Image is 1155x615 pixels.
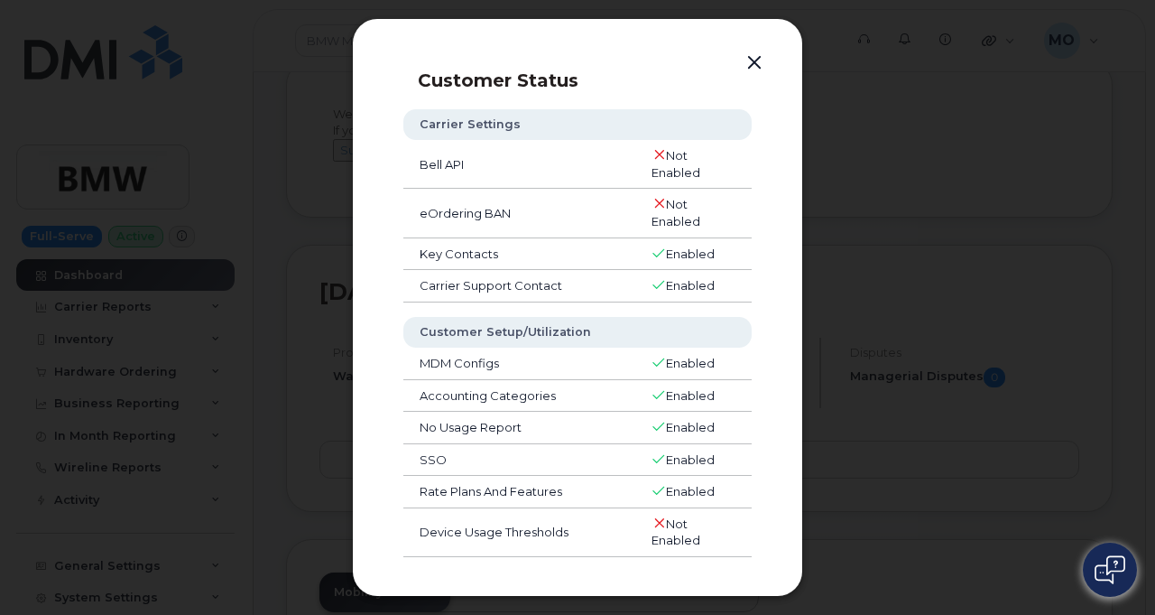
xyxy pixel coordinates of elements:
td: SSO [403,444,635,477]
td: Accounting Categories [403,380,635,413]
img: Open chat [1095,555,1125,584]
td: Simplex API [403,557,635,590]
span: Enabled [666,420,715,434]
td: Carrier Support Contact [403,270,635,303]
span: Enabled [666,247,715,261]
td: No Usage Report [403,412,635,444]
th: Customer Setup/Utilization [403,317,752,348]
td: MDM Configs [403,348,635,380]
span: Not Enabled [651,197,700,228]
td: Key Contacts [403,238,635,271]
th: Carrier Settings [403,109,752,140]
span: Not Enabled [651,148,700,180]
td: Bell API [403,140,635,189]
span: Enabled [666,278,715,293]
td: eOrdering BAN [403,189,635,238]
span: Enabled [666,484,715,499]
span: Enabled [666,452,715,467]
td: Rate Plans And Features [403,476,635,508]
span: Enabled [666,356,715,370]
span: Enabled [666,388,715,403]
p: Customer Status [418,70,770,91]
span: Not Enabled [651,517,700,548]
td: Device Usage Thresholds [403,508,635,557]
